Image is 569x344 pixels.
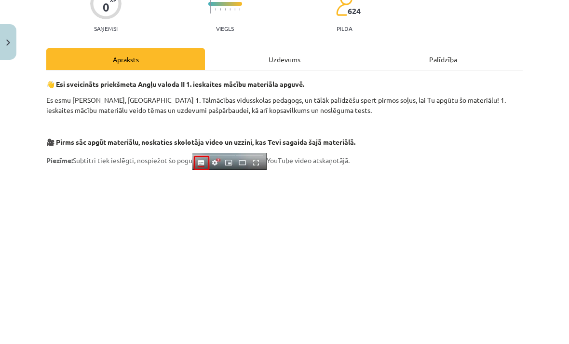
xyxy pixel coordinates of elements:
[46,80,304,88] strong: 👋 Esi sveicināts priekšmeta Angļu valoda II 1. ieskaites mācību materiāla apguvē.
[205,48,364,70] div: Uzdevums
[215,8,216,11] img: icon-short-line-57e1e144782c952c97e751825c79c345078a6d821885a25fce030b3d8c18986b.svg
[90,25,122,32] p: Saņemsi
[46,156,73,165] strong: Piezīme:
[225,8,226,11] img: icon-short-line-57e1e144782c952c97e751825c79c345078a6d821885a25fce030b3d8c18986b.svg
[337,25,352,32] p: pilda
[234,8,235,11] img: icon-short-line-57e1e144782c952c97e751825c79c345078a6d821885a25fce030b3d8c18986b.svg
[103,0,109,14] div: 0
[46,95,523,115] p: Es esmu [PERSON_NAME], [GEOGRAPHIC_DATA] 1. Tālmācības vidusskolas pedagogs, un tālāk palīdzēšu s...
[239,8,240,11] img: icon-short-line-57e1e144782c952c97e751825c79c345078a6d821885a25fce030b3d8c18986b.svg
[6,40,10,46] img: icon-close-lesson-0947bae3869378f0d4975bcd49f059093ad1ed9edebbc8119c70593378902aed.svg
[216,25,234,32] p: Viegls
[46,48,205,70] div: Apraksts
[364,48,523,70] div: Palīdzība
[220,8,221,11] img: icon-short-line-57e1e144782c952c97e751825c79c345078a6d821885a25fce030b3d8c18986b.svg
[46,156,350,165] span: Subtitri tiek ieslēgti, nospiežot šo pogu YouTube video atskaņotājā.
[348,7,361,15] span: 624
[46,138,355,146] strong: 🎥 Pirms sāc apgūt materiālu, noskaties skolotāja video un uzzini, kas Tevi sagaida šajā materiālā.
